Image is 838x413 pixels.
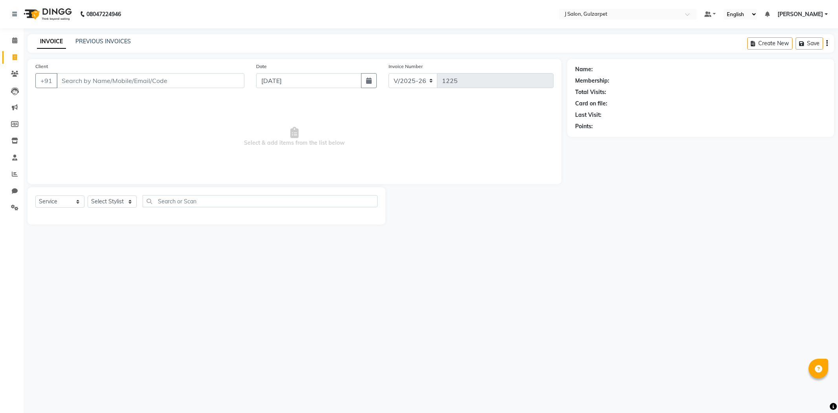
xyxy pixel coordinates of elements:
input: Search or Scan [143,195,378,207]
input: Search by Name/Mobile/Email/Code [57,73,244,88]
button: +91 [35,73,57,88]
div: Points: [575,122,593,131]
label: Date [256,63,267,70]
div: Last Visit: [575,111,601,119]
a: INVOICE [37,35,66,49]
label: Client [35,63,48,70]
button: Save [796,37,823,50]
div: Name: [575,65,593,74]
span: [PERSON_NAME] [777,10,823,18]
b: 08047224946 [86,3,121,25]
span: Select & add items from the list below [35,98,554,176]
div: Total Visits: [575,88,606,96]
div: Card on file: [575,100,607,108]
button: Create New [747,37,792,50]
img: logo [20,3,74,25]
a: PREVIOUS INVOICES [75,38,131,45]
label: Invoice Number [389,63,423,70]
div: Membership: [575,77,609,85]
